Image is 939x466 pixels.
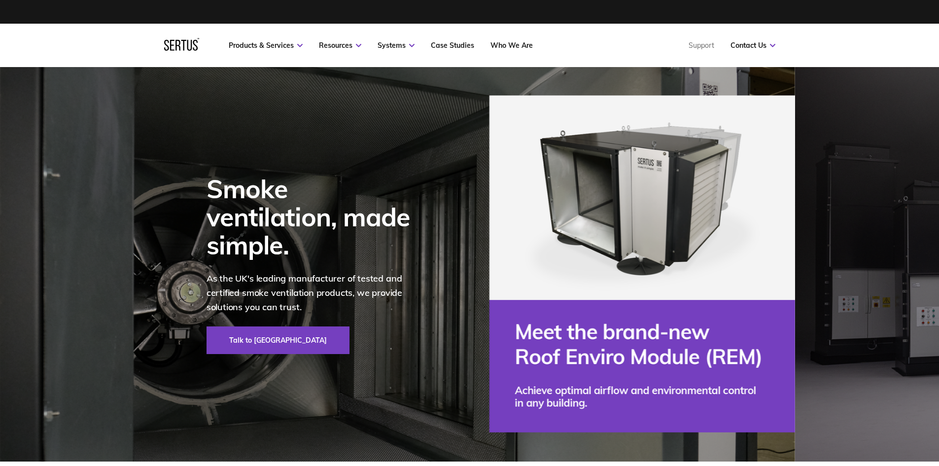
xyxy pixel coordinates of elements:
[689,41,714,50] a: Support
[207,272,423,314] p: As the UK's leading manufacturer of tested and certified smoke ventilation products, we provide s...
[378,41,415,50] a: Systems
[490,41,533,50] a: Who We Are
[207,175,423,259] div: Smoke ventilation, made simple.
[431,41,474,50] a: Case Studies
[229,41,303,50] a: Products & Services
[730,41,775,50] a: Contact Us
[207,326,349,354] a: Talk to [GEOGRAPHIC_DATA]
[319,41,361,50] a: Resources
